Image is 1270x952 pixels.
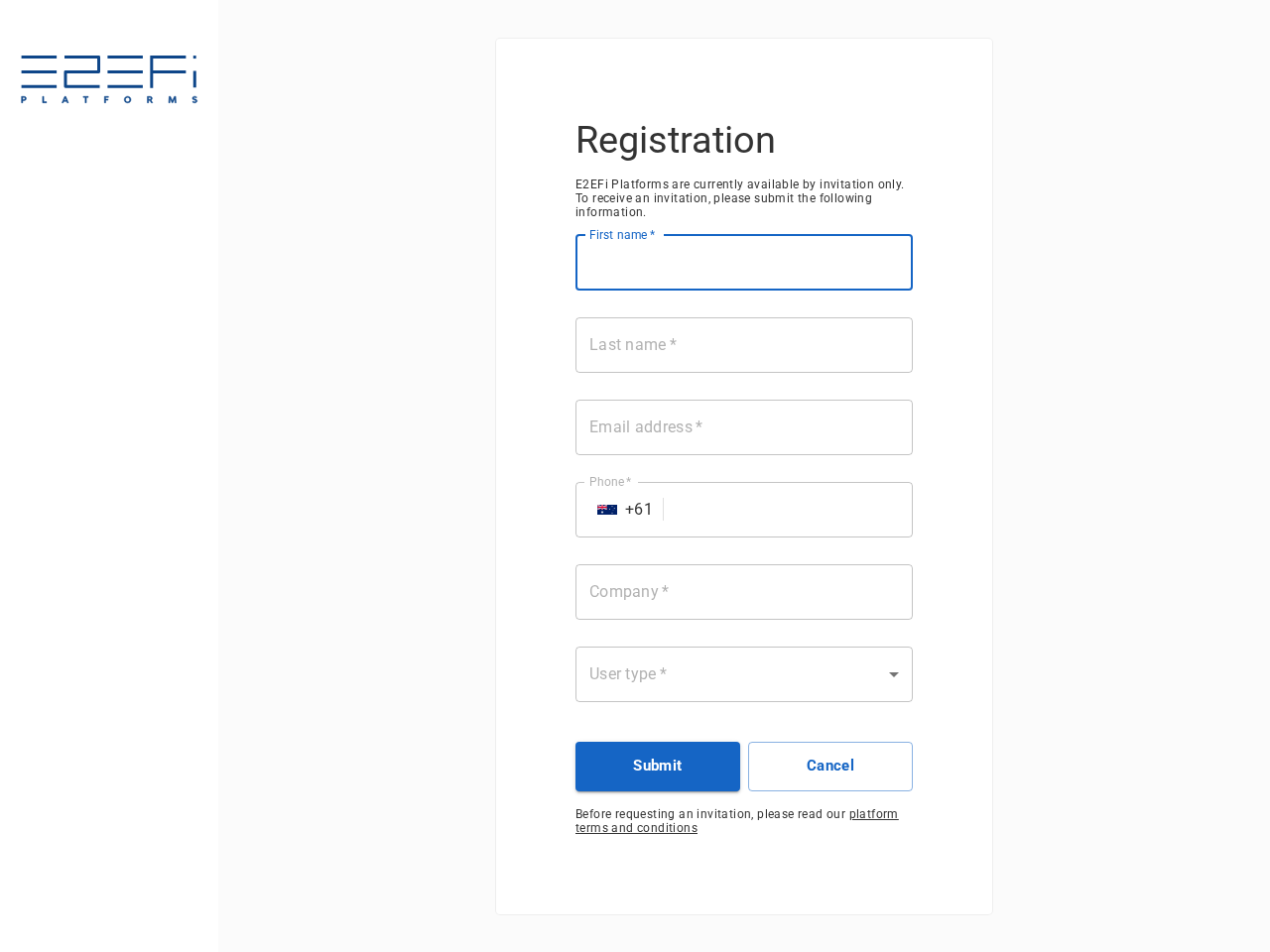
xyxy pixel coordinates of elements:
img: unknown [597,505,617,515]
span: E2EFi Platforms are currently available by invitation only. To receive an invitation, please subm... [575,178,913,219]
h3: Registration [575,118,913,162]
span: Before requesting an invitation, please read our [575,807,913,835]
button: Submit [575,742,740,791]
span: platform terms and conditions [575,807,899,835]
img: E2EFiPLATFORMS-7f06cbf9.svg [20,56,198,107]
label: First name [589,226,655,243]
button: Cancel [748,742,913,791]
button: Select country [589,492,625,528]
label: Phone [589,473,632,490]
